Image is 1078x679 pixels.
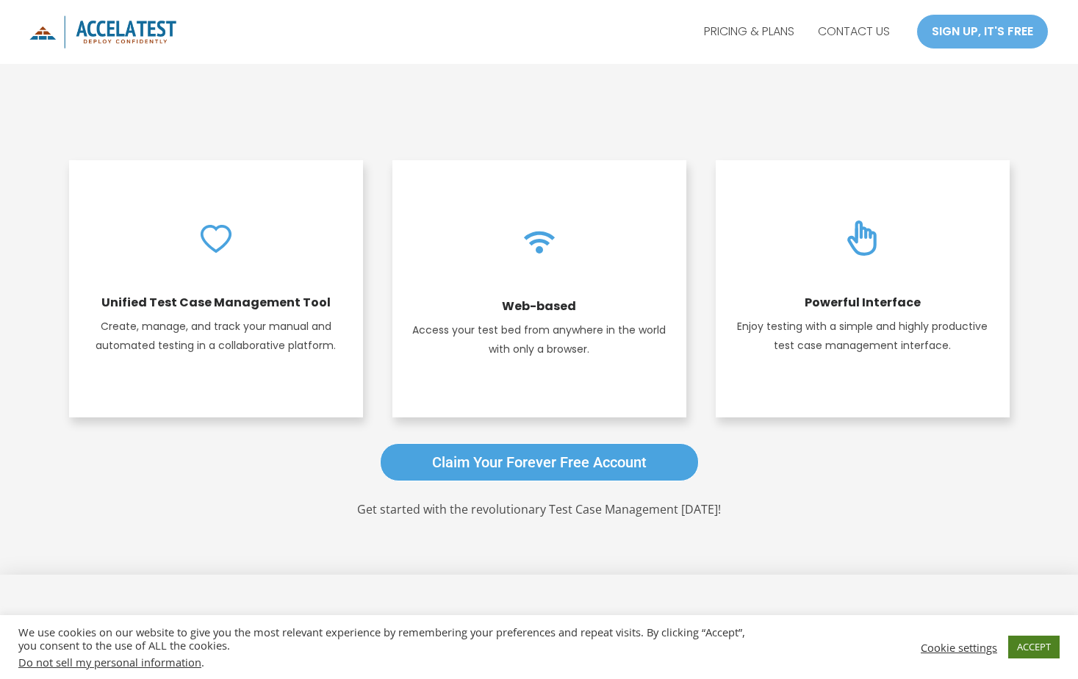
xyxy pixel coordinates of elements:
a: PRICING & PLANS [692,13,806,50]
strong: Unified Test Case Management Tool [101,294,331,311]
strong: Powerful Interface [805,294,921,311]
a: Do not sell my personal information [18,655,201,669]
p: Create, manage, and track your manual and automated testing in a collaborative platform. [84,317,348,355]
a: FEATURES [617,13,692,50]
span: Claim your Forever Free Account [432,453,647,471]
div: . [18,655,747,669]
p: Get started with the revolutionary Test Case Management [DATE]! [7,499,1071,521]
strong: Web-based [502,298,576,315]
a: Claim your Forever Free Account [380,443,699,481]
p: Enjoy testing with a simple and highly productive test case management interface. [730,317,995,355]
p: Access your test bed from anywhere in the world with only a browser. [407,320,672,359]
a: CONTACT US [806,13,902,50]
a: Cookie settings [921,641,997,654]
div: We use cookies on our website to give you the most relevant experience by remembering your prefer... [18,625,747,669]
img: icon [29,15,176,48]
nav: Site Navigation [617,13,902,50]
a: ACCEPT [1008,636,1060,658]
a: SIGN UP, IT'S FREE [916,14,1049,49]
a: AccelaTest [29,23,176,39]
